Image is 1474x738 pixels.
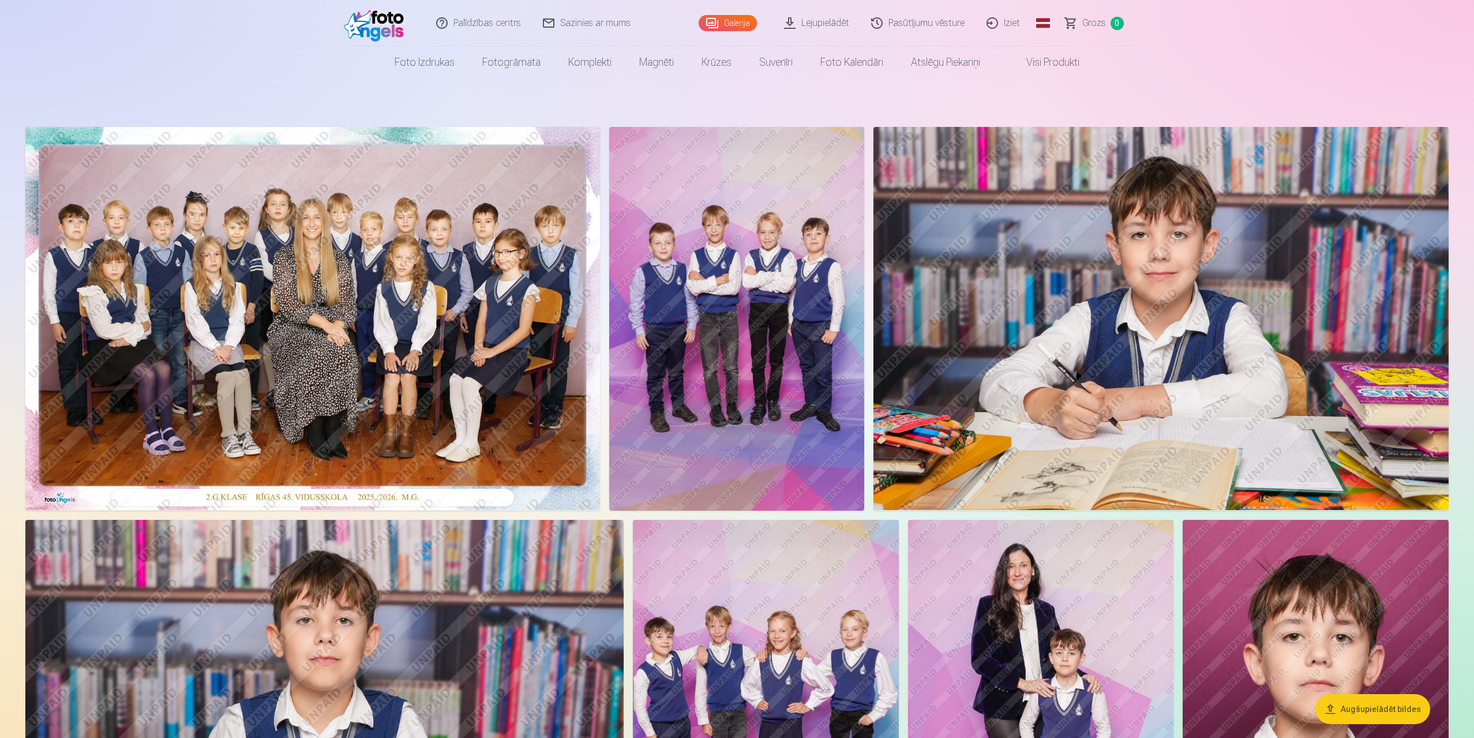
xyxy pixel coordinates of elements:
[1111,17,1124,30] span: 0
[381,46,468,78] a: Foto izdrukas
[1315,694,1430,724] button: Augšupielādēt bildes
[807,46,897,78] a: Foto kalendāri
[994,46,1093,78] a: Visi produkti
[625,46,688,78] a: Magnēti
[554,46,625,78] a: Komplekti
[1082,16,1106,30] span: Grozs
[688,46,745,78] a: Krūzes
[468,46,554,78] a: Fotogrāmata
[344,5,410,42] img: /fa1
[897,46,994,78] a: Atslēgu piekariņi
[699,15,757,31] a: Galerija
[745,46,807,78] a: Suvenīri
